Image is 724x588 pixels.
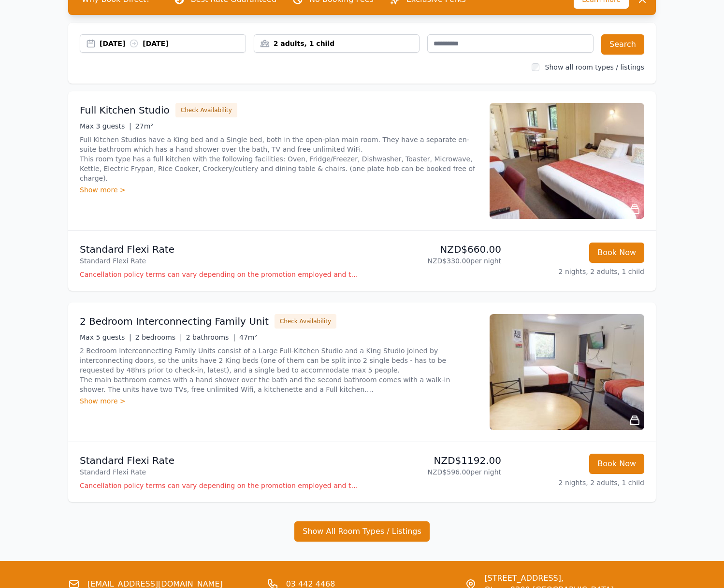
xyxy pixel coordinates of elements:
p: NZD$1192.00 [366,454,501,467]
p: Cancellation policy terms can vary depending on the promotion employed and the time of stay of th... [80,481,358,490]
p: Standard Flexi Rate [80,454,358,467]
button: Show All Room Types / Listings [294,521,430,542]
span: Max 3 guests | [80,122,131,130]
h3: Full Kitchen Studio [80,103,170,117]
span: 27m² [135,122,153,130]
span: Max 5 guests | [80,333,131,341]
p: 2 nights, 2 adults, 1 child [509,478,644,488]
span: [STREET_ADDRESS], [484,573,614,584]
button: Search [601,34,644,55]
p: Full Kitchen Studios have a King bed and a Single bed, both in the open-plan main room. They have... [80,135,478,183]
p: NZD$596.00 per night [366,467,501,477]
p: NZD$330.00 per night [366,256,501,266]
div: [DATE] [DATE] [100,39,246,48]
div: 2 adults, 1 child [254,39,420,48]
span: 2 bathrooms | [186,333,235,341]
div: Show more > [80,396,478,406]
div: Show more > [80,185,478,195]
span: 2 bedrooms | [135,333,182,341]
p: 2 nights, 2 adults, 1 child [509,267,644,276]
p: 2 Bedroom Interconnecting Family Units consist of a Large Full-Kitchen Studio and a King Studio j... [80,346,478,394]
button: Book Now [589,454,644,474]
button: Book Now [589,243,644,263]
label: Show all room types / listings [545,63,644,71]
span: 47m² [239,333,257,341]
button: Check Availability [275,314,336,329]
p: Standard Flexi Rate [80,243,358,256]
button: Check Availability [175,103,237,117]
p: NZD$660.00 [366,243,501,256]
p: Cancellation policy terms can vary depending on the promotion employed and the time of stay of th... [80,270,358,279]
h3: 2 Bedroom Interconnecting Family Unit [80,315,269,328]
p: Standard Flexi Rate [80,467,358,477]
p: Standard Flexi Rate [80,256,358,266]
